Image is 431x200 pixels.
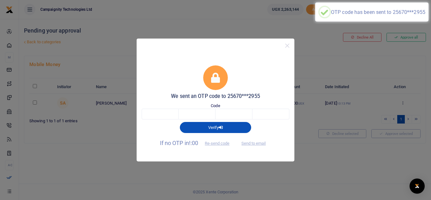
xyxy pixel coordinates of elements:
button: Verify [180,122,251,133]
h5: We sent an OTP code to 25670***2955 [142,93,289,100]
div: Open Intercom Messenger [410,179,425,194]
div: OTP code has been sent to 25670***2955 [331,9,425,15]
span: !:00 [189,140,198,146]
label: Code [211,103,220,109]
span: If no OTP in [160,140,235,146]
button: Close [283,41,292,50]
